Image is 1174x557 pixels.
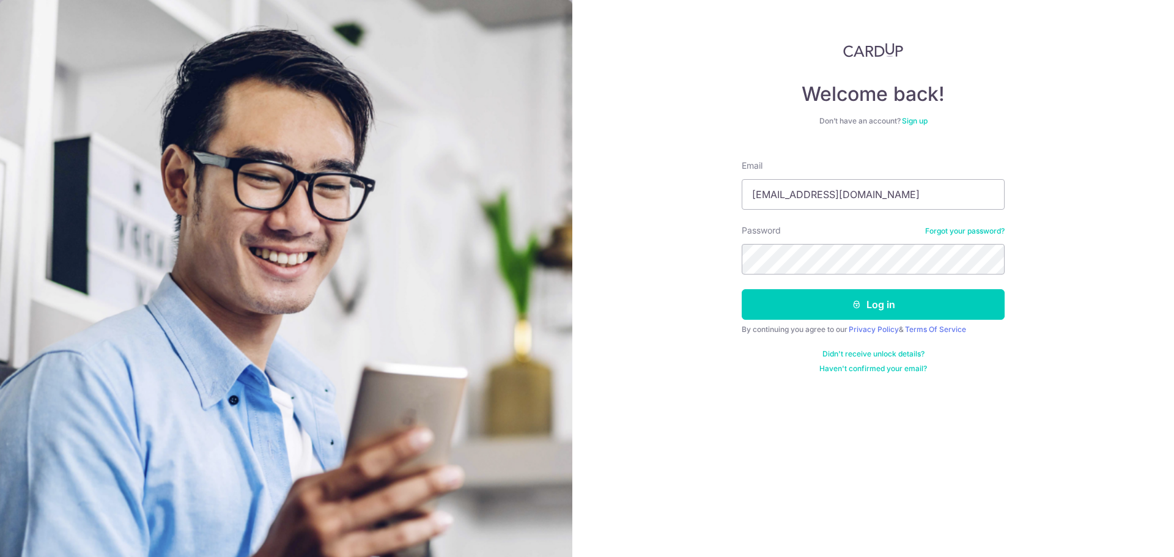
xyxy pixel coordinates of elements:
[902,116,928,125] a: Sign up
[905,325,966,334] a: Terms Of Service
[849,325,899,334] a: Privacy Policy
[742,289,1005,320] button: Log in
[742,116,1005,126] div: Don’t have an account?
[822,349,925,359] a: Didn't receive unlock details?
[819,364,927,374] a: Haven't confirmed your email?
[843,43,903,57] img: CardUp Logo
[742,325,1005,334] div: By continuing you agree to our &
[742,82,1005,106] h4: Welcome back!
[742,224,781,237] label: Password
[742,160,762,172] label: Email
[925,226,1005,236] a: Forgot your password?
[742,179,1005,210] input: Enter your Email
